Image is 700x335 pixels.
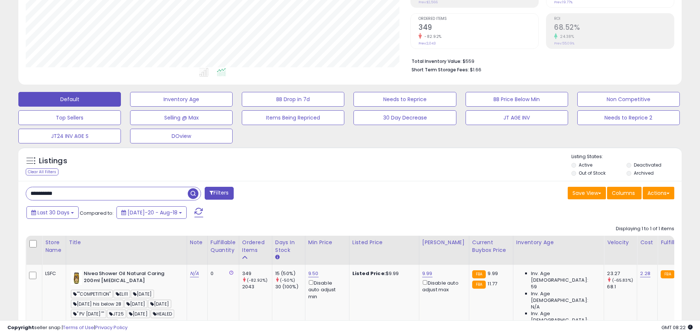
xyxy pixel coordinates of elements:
[661,324,693,331] span: 2025-09-18 08:22 GMT
[26,168,58,175] div: Clear All Filters
[353,92,456,107] button: Needs to Reprice
[634,170,654,176] label: Archived
[488,280,497,287] span: 11.77
[554,17,674,21] span: ROI
[130,92,233,107] button: Inventory Age
[211,270,233,277] div: 0
[69,239,184,246] div: Title
[114,290,130,298] span: ELI11
[352,239,416,246] div: Listed Price
[531,270,598,284] span: Inv. Age [DEMOGRAPHIC_DATA]:
[472,281,486,289] small: FBA
[107,310,126,318] span: JT25
[640,270,650,277] a: 2.28
[579,170,606,176] label: Out of Stock
[568,187,606,199] button: Save View
[577,110,680,125] button: Needs to Reprice 2
[634,162,661,168] label: Deactivated
[472,270,486,278] small: FBA
[148,300,171,308] span: [DATE]
[71,270,82,285] img: 41ltwdmkDML._SL40_.jpg
[308,270,319,277] a: 9.50
[554,41,574,46] small: Prev: 55.09%
[607,270,637,277] div: 23.27
[472,239,510,254] div: Current Buybox Price
[242,110,344,125] button: Items Being Repriced
[531,284,537,290] span: 59
[71,310,106,318] span: " PV [DATE]""
[488,270,498,277] span: 9.99
[71,290,113,298] span: ""COMPETITION"
[531,304,540,310] span: N/A
[128,209,177,216] span: [DATE]-20 - Aug-18
[280,277,295,283] small: (-50%)
[422,34,442,39] small: -82.92%
[242,92,344,107] button: BB Drop in 7d
[205,187,233,200] button: Filters
[466,110,568,125] button: JT AGE INV
[127,310,150,318] span: [DATE]
[577,92,680,107] button: Non Competitive
[39,156,67,166] h5: Listings
[352,270,413,277] div: $9.99
[554,23,674,33] h2: 68.52%
[412,58,462,64] b: Total Inventory Value:
[18,110,121,125] button: Top Sellers
[95,324,128,331] a: Privacy Policy
[607,187,642,199] button: Columns
[275,284,305,290] div: 30 (100%)
[607,284,637,290] div: 68.1
[18,92,121,107] button: Default
[352,270,386,277] b: Listed Price:
[466,92,568,107] button: BB Price Below Min
[412,67,469,73] b: Short Term Storage Fees:
[612,277,633,283] small: (-65.83%)
[130,110,233,125] button: Selling @ Max
[607,239,634,246] div: Velocity
[275,270,305,277] div: 15 (50%)
[211,239,236,254] div: Fulfillable Quantity
[412,56,669,65] li: $559
[242,239,269,254] div: Ordered Items
[557,34,574,39] small: 24.38%
[190,239,204,246] div: Note
[37,209,69,216] span: Last 30 Days
[80,210,114,217] span: Compared to:
[45,270,60,277] div: LSFC
[308,239,346,246] div: Min Price
[308,279,344,300] div: Disable auto adjust min
[571,153,682,160] p: Listing States:
[353,110,456,125] button: 30 Day Decrease
[579,162,592,168] label: Active
[26,206,79,219] button: Last 30 Days
[612,189,635,197] span: Columns
[419,23,538,33] h2: 349
[7,324,128,331] div: seller snap | |
[643,187,674,199] button: Actions
[84,270,173,286] b: Nivea Shower Oil Natural Caring 200ml [MEDICAL_DATA]
[470,66,481,73] span: $1.66
[247,277,268,283] small: (-82.92%)
[116,206,187,219] button: [DATE]-20 - Aug-18
[151,310,174,318] span: HEALED
[242,270,272,277] div: 349
[124,300,147,308] span: [DATE]
[7,324,34,331] strong: Copyright
[190,270,199,277] a: N/A
[422,239,466,246] div: [PERSON_NAME]
[531,291,598,304] span: Inv. Age [DEMOGRAPHIC_DATA]:
[242,284,272,290] div: 2043
[516,239,601,246] div: Inventory Age
[419,17,538,21] span: Ordered Items
[18,129,121,143] button: JT24 INV AGE S
[531,310,598,324] span: Inv. Age [DEMOGRAPHIC_DATA]:
[71,300,123,308] span: [DATE] his below 28
[63,324,94,331] a: Terms of Use
[661,239,690,246] div: Fulfillment
[275,254,280,261] small: Days In Stock.
[422,270,432,277] a: 9.99
[131,290,154,298] span: [DATE]
[616,225,674,232] div: Displaying 1 to 1 of 1 items
[661,270,674,278] small: FBA
[130,129,233,143] button: DOview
